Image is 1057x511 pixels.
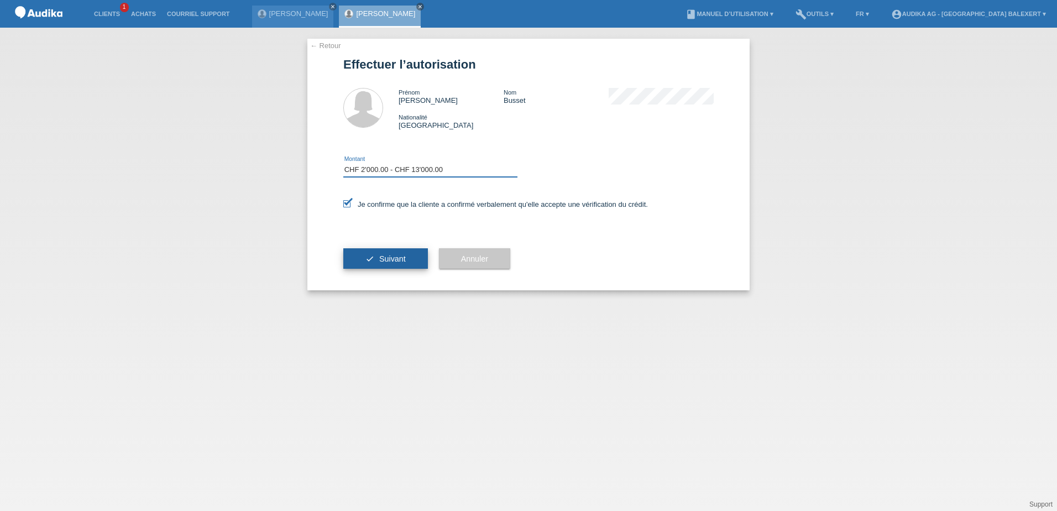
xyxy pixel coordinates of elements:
i: close [417,4,423,9]
a: FR ▾ [850,11,875,17]
a: [PERSON_NAME] [356,9,415,18]
i: close [330,4,336,9]
button: check Suivant [343,248,428,269]
i: book [686,9,697,20]
button: Annuler [439,248,510,269]
span: Annuler [461,254,488,263]
span: Suivant [379,254,406,263]
i: account_circle [891,9,902,20]
i: build [796,9,807,20]
a: Clients [88,11,125,17]
a: Support [1029,500,1053,508]
a: Achats [125,11,161,17]
h1: Effectuer l’autorisation [343,58,714,71]
a: ← Retour [310,41,341,50]
div: [PERSON_NAME] [399,88,504,105]
span: Prénom [399,89,420,96]
i: check [365,254,374,263]
a: close [416,3,424,11]
a: POS — MF Group [11,22,66,30]
a: account_circleAudika AG - [GEOGRAPHIC_DATA] Balexert ▾ [886,11,1051,17]
div: Busset [504,88,609,105]
span: Nationalité [399,114,427,121]
label: Je confirme que la cliente a confirmé verbalement qu'elle accepte une vérification du crédit. [343,200,648,208]
a: close [329,3,337,11]
a: buildOutils ▾ [790,11,839,17]
a: [PERSON_NAME] [269,9,328,18]
span: Nom [504,89,516,96]
a: Courriel Support [161,11,235,17]
a: bookManuel d’utilisation ▾ [680,11,778,17]
span: 1 [120,3,129,12]
div: [GEOGRAPHIC_DATA] [399,113,504,129]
